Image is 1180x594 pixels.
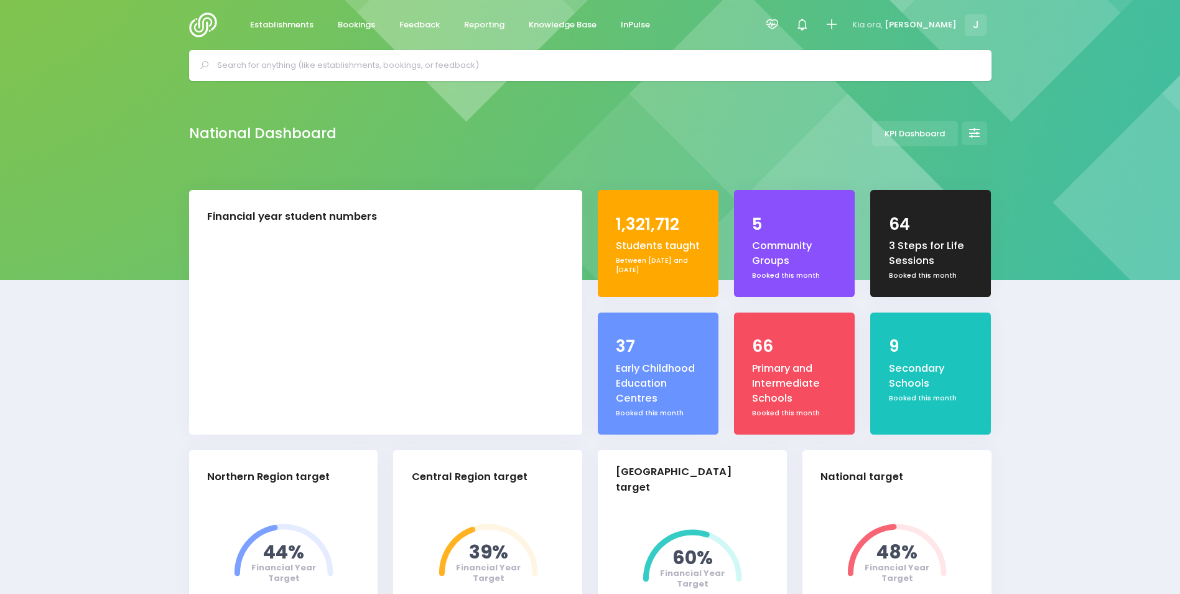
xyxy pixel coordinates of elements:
[889,361,973,392] div: Secondary Schools
[889,394,973,403] div: Booked this month
[621,19,650,31] span: InPulse
[454,13,515,37] a: Reporting
[189,12,225,37] img: Logo
[207,209,377,225] div: Financial year student numbers
[217,56,974,75] input: Search for anything (like establishments, bookings, or feedback)
[752,361,837,407] div: Primary and Intermediate Schools
[616,212,700,237] div: 1,321,712
[250,19,314,31] span: Establishments
[399,19,440,31] span: Feedback
[852,19,883,31] span: Kia ora,
[965,14,987,36] span: J
[889,238,973,269] div: 3 Steps for Life Sessions
[820,469,903,485] div: National target
[616,256,700,275] div: Between [DATE] and [DATE]
[519,13,607,37] a: Knowledge Base
[529,19,597,31] span: Knowledge Base
[338,19,375,31] span: Bookings
[616,464,758,496] div: [GEOGRAPHIC_DATA] target
[889,334,973,359] div: 9
[328,13,386,37] a: Bookings
[872,121,958,146] a: KPI Dashboard
[752,334,837,359] div: 66
[189,125,337,142] h2: National Dashboard
[616,238,700,253] div: Students taught
[412,469,527,485] div: Central Region target
[889,271,973,281] div: Booked this month
[464,19,504,31] span: Reporting
[616,334,700,359] div: 37
[207,469,330,485] div: Northern Region target
[240,13,324,37] a: Establishments
[752,408,837,418] div: Booked this month
[616,408,700,418] div: Booked this month
[752,238,837,269] div: Community Groups
[616,361,700,407] div: Early Childhood Education Centres
[611,13,661,37] a: InPulse
[752,212,837,237] div: 5
[752,271,837,281] div: Booked this month
[885,19,957,31] span: [PERSON_NAME]
[389,13,450,37] a: Feedback
[889,212,973,237] div: 64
